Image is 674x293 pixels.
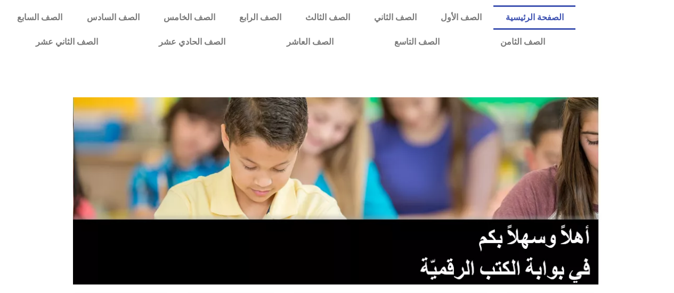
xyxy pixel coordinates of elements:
a: الصف الثاني [362,5,428,30]
a: الصف الأول [428,5,493,30]
a: الصف الرابع [227,5,293,30]
a: الصف التاسع [364,30,470,54]
a: الصف الثامن [470,30,575,54]
a: الصف الثالث [293,5,362,30]
a: الصف الثاني عشر [5,30,128,54]
a: الصفحة الرئيسية [493,5,575,30]
a: الصف الحادي عشر [128,30,256,54]
a: الصف الخامس [151,5,227,30]
a: الصف العاشر [256,30,364,54]
a: الصف السابع [5,5,75,30]
a: الصف السادس [75,5,151,30]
